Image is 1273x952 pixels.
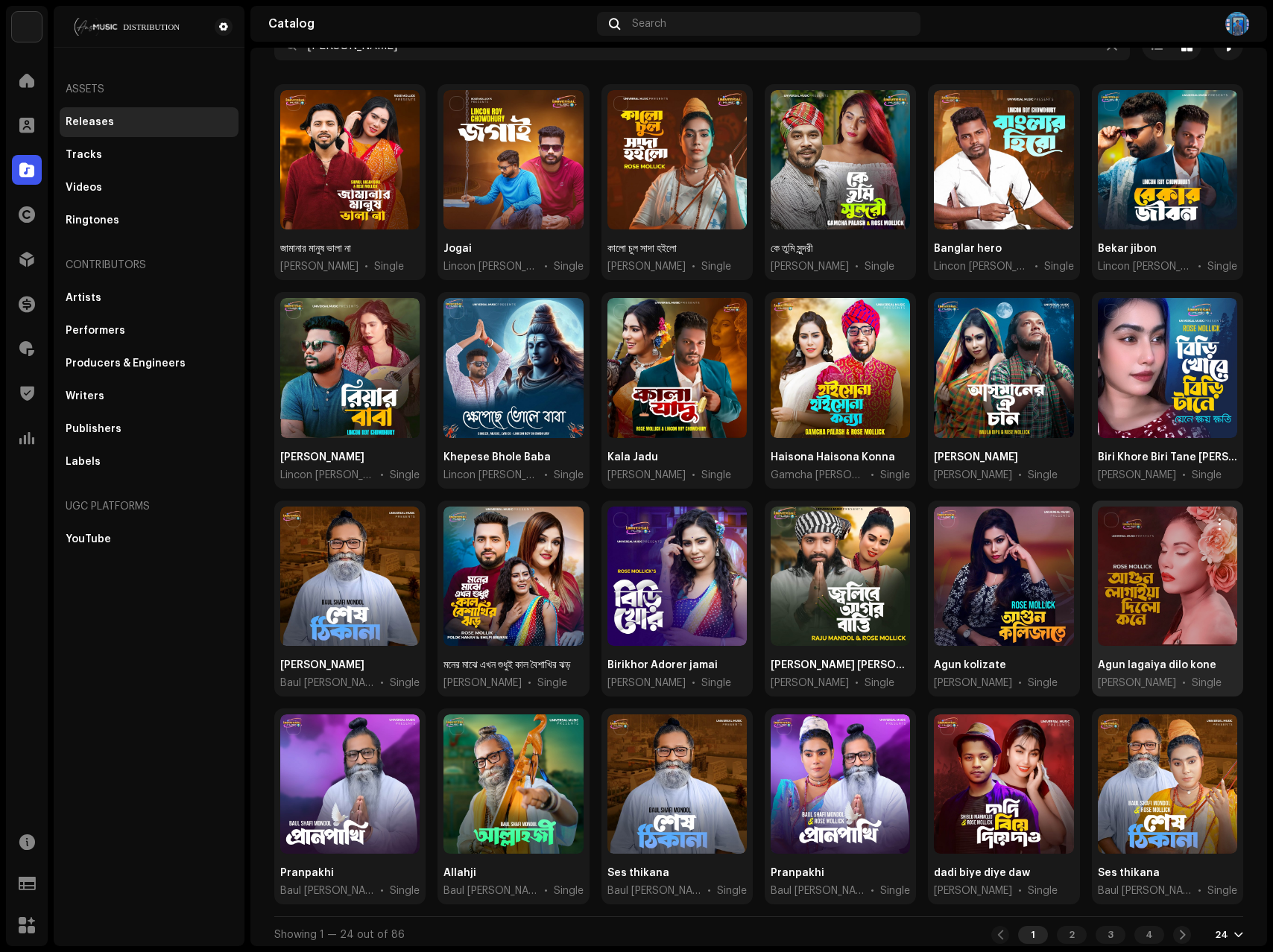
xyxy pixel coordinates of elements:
span: Gamcha Palash [771,468,865,483]
span: Lincon Roy Chowdhury [443,468,537,483]
div: জামানার মানুষ ভালা না [280,241,351,256]
div: 24 [1215,929,1228,941]
span: Baul Shafi Mondol [280,883,374,898]
div: কালো চুল সাদা হইলো [607,241,677,256]
span: Rose Mollick [1098,676,1176,691]
div: Single [374,259,404,274]
div: Single [554,468,584,483]
div: Single [880,883,910,898]
span: • [1182,468,1186,483]
span: Rose Mollick [1098,468,1176,483]
re-m-nav-item: Labels [60,447,239,477]
div: Khepese Bhole Baba [443,450,551,465]
img: bb356b9b-6e90-403f-adc8-c282c7c2e227 [12,12,42,42]
div: 2 [1057,926,1087,944]
div: Single [1028,676,1058,691]
re-m-nav-item: Tracks [60,140,239,170]
span: Rose Mollick [607,468,686,483]
div: Releases [66,116,114,128]
div: Jogai [443,241,472,256]
span: Rose Mollick [607,259,686,274]
span: • [692,468,695,483]
div: Jolibe agur batti [771,658,910,673]
div: Single [1044,259,1074,274]
div: Agun lagaiya dilo kone [1098,658,1216,673]
span: Rose Mollick [934,468,1012,483]
span: • [528,676,531,691]
span: Rose Mollick [934,883,1012,898]
div: 3 [1096,926,1125,944]
re-m-nav-item: Ringtones [60,206,239,235]
div: Ahsmaner Oi chan [934,450,1018,465]
div: Single [701,468,731,483]
span: • [380,883,384,898]
span: Search [632,18,666,30]
span: Raju Mondol [771,676,849,691]
div: Allahji [443,866,476,880]
re-m-nav-item: Producers & Engineers [60,349,239,378]
div: Writers [66,390,104,402]
span: • [544,883,548,898]
span: Rose Mollick [771,259,849,274]
span: • [871,883,874,898]
span: Baul Shafi Mondol [443,883,537,898]
div: Single [537,676,567,691]
div: Videos [66,182,102,194]
div: Single [1028,468,1058,483]
div: Single [717,883,747,898]
re-m-nav-item: Videos [60,173,239,203]
span: • [1018,468,1022,483]
span: • [1198,259,1201,274]
div: Single [880,468,910,483]
span: Baul Shafi Mondol [607,883,701,898]
span: • [855,259,859,274]
span: Rose Mollick [607,676,686,691]
re-a-nav-header: UGC Platforms [60,489,239,524]
div: Tracks [66,149,102,161]
span: Lincon Roy Chowdhury [934,259,1028,274]
re-m-nav-item: Artists [60,283,239,313]
div: Single [865,676,894,691]
div: মনের মাঝে এখন শুধুই কাল বৈশাখির ঝড় [443,658,571,673]
div: Producers & Engineers [66,358,186,369]
span: Lincon Roy Chowdhury [443,259,537,274]
div: Ses thikana [1098,866,1160,880]
re-m-nav-item: YouTube [60,524,239,554]
span: • [1034,259,1038,274]
div: Agun kolizate [934,658,1006,673]
div: কে তুমি সুন্দরী [771,241,813,256]
re-a-nav-header: Assets [60,72,239,107]
span: • [707,883,711,898]
div: Single [390,468,420,483]
div: Birikhor Adorer jamai [607,658,718,673]
span: • [1018,676,1022,691]
img: 68a4b677-ce15-481d-9fcd-ad75b8f38328 [66,18,191,36]
div: Single [1207,259,1237,274]
div: Single [390,676,420,691]
div: Sash Thikana [280,658,364,673]
span: • [544,259,548,274]
div: Single [1192,676,1222,691]
div: Labels [66,456,101,468]
span: • [1198,883,1201,898]
div: Banglar hero [934,241,1002,256]
div: Publishers [66,423,121,435]
span: • [544,468,548,483]
re-a-nav-header: Contributors [60,247,239,283]
div: Single [554,259,584,274]
div: dadi biye diye daw [934,866,1030,880]
div: 1 [1018,926,1048,944]
div: Pranpakhi [280,866,334,880]
div: Ringtones [66,215,119,226]
div: Ses thikana [607,866,669,880]
div: Single [554,883,584,898]
div: YouTube [66,533,111,545]
div: Artists [66,292,101,304]
span: • [380,676,384,691]
span: • [692,676,695,691]
span: Rose Mollick [934,676,1012,691]
span: • [692,259,695,274]
re-m-nav-item: Releases [60,107,239,137]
